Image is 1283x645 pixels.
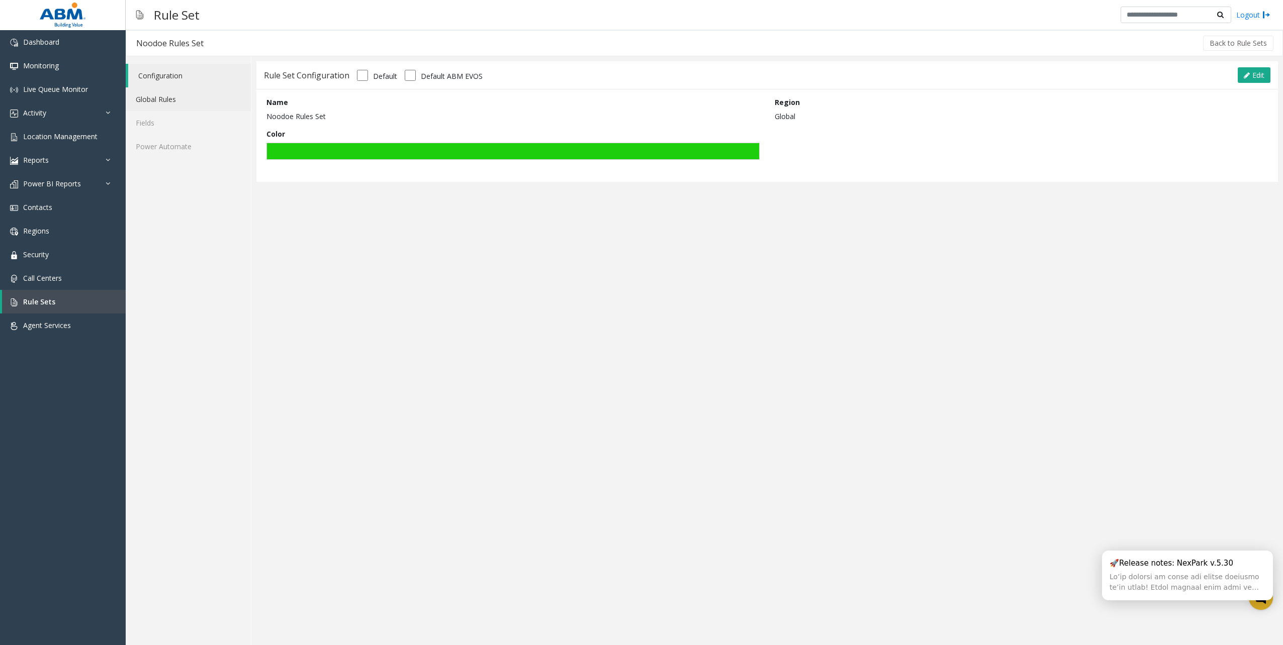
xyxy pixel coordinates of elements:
img: 'icon' [10,204,18,212]
label: Color [266,129,285,139]
img: 'icon' [10,110,18,118]
a: Rule Sets [2,290,126,313]
span: Location Management [23,132,98,141]
img: 'icon' [10,86,18,94]
img: 'icon' [10,322,18,330]
div: Lo’ip dolorsi am conse adi elitse doeiusmo te’in utlab! Etdol magnaal enim admi ve Quisnos 09. Ex... [1110,572,1265,593]
h3: Rule Set [149,3,205,27]
label: Default [373,71,397,81]
button: Back to Rule Sets [1203,36,1273,51]
img: 'icon' [10,251,18,259]
button: Edit [1238,67,1270,83]
img: 'icon' [10,39,18,47]
img: 'icon' [10,298,18,306]
label: Region [775,97,800,107]
label: Default ABM EVOS [421,71,483,81]
div: Noodoe Rules Set [136,37,204,50]
p: Global [775,111,1268,122]
span: Contacts [23,202,52,212]
a: Logout [1236,10,1270,20]
p: Noodoe Rules Set [266,111,760,122]
img: 'icon' [10,180,18,188]
img: 'icon' [10,275,18,283]
span: Dashboard [23,37,59,47]
span: Activity [23,108,46,118]
div: 🚀Release notes: NexPark v.5.30 [1110,558,1233,569]
img: 'icon' [10,228,18,236]
img: logout [1262,10,1270,20]
a: Fields [126,111,251,135]
a: Configuration [128,64,251,87]
span: Power BI Reports [23,179,81,188]
img: pageIcon [136,3,144,27]
span: Monitoring [23,61,59,70]
span: Reports [23,155,49,165]
img: 'icon' [10,157,18,165]
span: Call Centers [23,273,62,283]
span: Live Queue Monitor [23,84,88,94]
span: Edit [1252,70,1264,80]
span: Regions [23,226,49,236]
span: Rule Sets [23,297,55,306]
a: Global Rules [126,87,251,111]
span: Agent Services [23,320,71,330]
img: 'icon' [10,62,18,70]
label: Name [266,97,288,107]
a: Power Automate [126,135,251,158]
span: Security [23,250,49,259]
div: Rule Set Configuration [264,69,349,82]
img: 'icon' [10,133,18,141]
